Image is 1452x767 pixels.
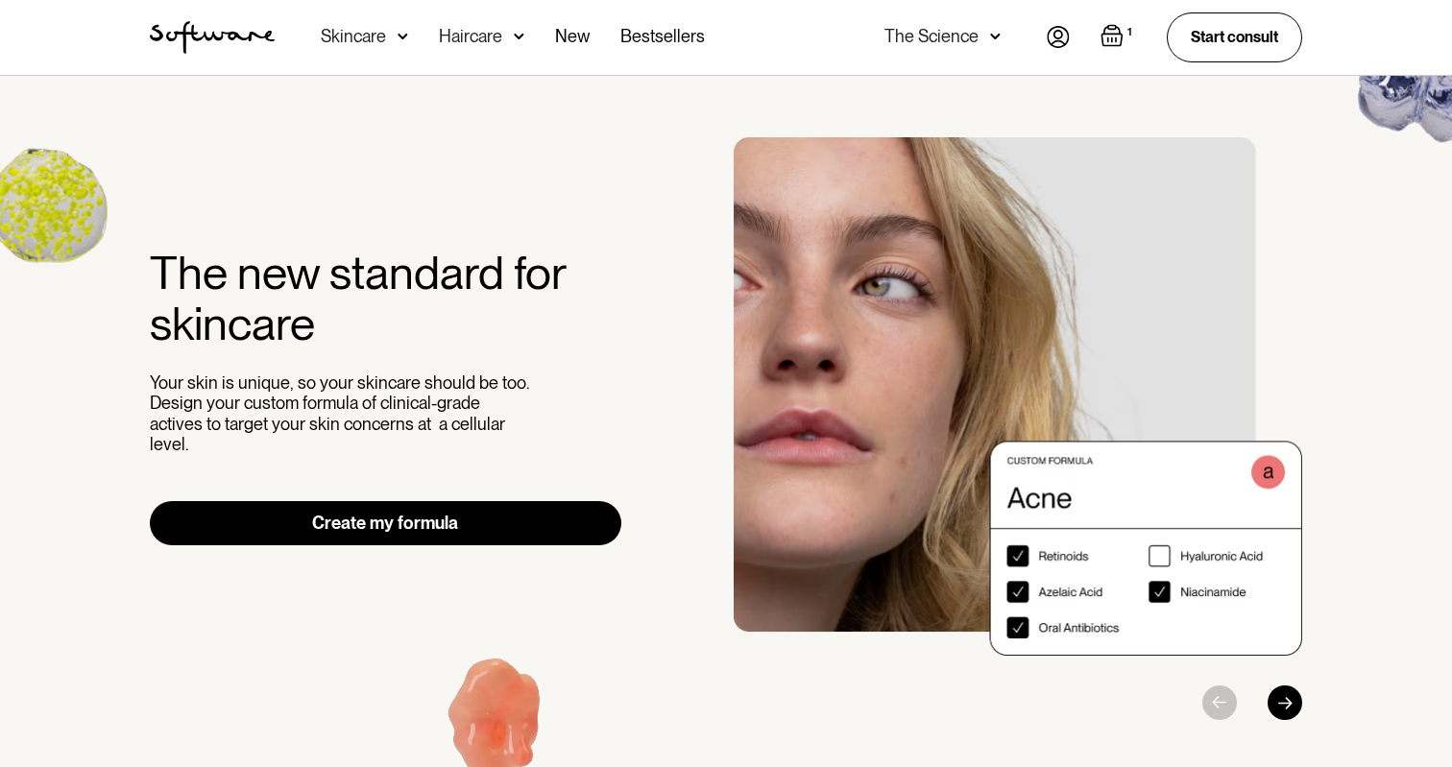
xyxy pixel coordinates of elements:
div: 1 [1124,24,1136,41]
img: arrow down [398,27,408,46]
h2: The new standard for skincare [150,248,621,349]
a: home [150,21,275,54]
div: Skincare [321,27,386,46]
img: arrow down [514,27,524,46]
img: arrow down [990,27,1001,46]
div: Next slide [1268,685,1302,720]
div: The Science [884,27,979,46]
a: Open cart containing 1 items [1101,24,1136,51]
a: Create my formula [150,501,621,545]
div: 1 / 3 [734,137,1302,656]
img: Software Logo [150,21,275,54]
a: Start consult [1167,12,1302,61]
div: Haircare [439,27,502,46]
p: Your skin is unique, so your skincare should be too. Design your custom formula of clinical-grade... [150,372,534,455]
